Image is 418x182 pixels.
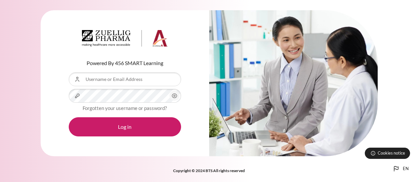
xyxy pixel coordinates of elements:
[82,30,168,49] a: Architeck
[69,72,181,86] input: Username or Email Address
[83,105,167,111] a: Forgotten your username or password?
[173,168,245,173] strong: Copyright © 2024 BTS All rights reserved
[82,30,168,47] img: Architeck
[378,150,405,156] span: Cookies notice
[69,59,181,67] p: Powered By 456 SMART Learning
[69,117,181,136] button: Log in
[403,165,409,172] span: en
[390,162,411,175] button: Languages
[365,148,410,159] button: Cookies notice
